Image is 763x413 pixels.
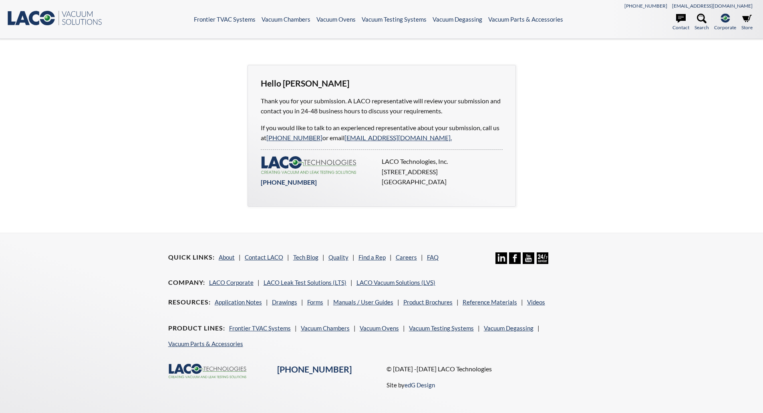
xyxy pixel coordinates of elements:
a: Reference Materials [463,298,517,306]
p: Thank you for your submission. A LACO representative will review your submission and contact you ... [261,96,503,116]
a: Vacuum Ovens [360,324,399,332]
h4: Resources [168,298,211,306]
a: Vacuum Chambers [262,16,310,23]
a: LACO Leak Test Solutions (LTS) [264,279,346,286]
a: Search [695,14,709,31]
img: LACO-technologies-logo-332f5733453eebdf26714ea7d5b5907d645232d7be7781e896b464cb214de0d9.svg [261,156,357,174]
a: Vacuum Parts & Accessories [168,340,243,347]
a: edG Design [405,381,435,389]
a: [PHONE_NUMBER] [266,134,322,141]
a: Drawings [272,298,297,306]
a: [PHONE_NUMBER] [624,3,667,9]
a: Application Notes [215,298,262,306]
a: Vacuum Testing Systems [362,16,427,23]
a: Vacuum Degassing [433,16,482,23]
a: Find a Rep [358,254,386,261]
a: Forms [307,298,323,306]
p: LACO Technologies, Inc. [STREET_ADDRESS] [GEOGRAPHIC_DATA] [382,156,498,187]
a: Vacuum Ovens [316,16,356,23]
a: Product Brochures [403,298,453,306]
h4: Quick Links [168,253,215,262]
h4: Company [168,278,205,287]
img: 24/7 Support Icon [537,252,548,264]
a: Vacuum Testing Systems [409,324,474,332]
a: [EMAIL_ADDRESS][DOMAIN_NAME]. [344,134,452,141]
a: Quality [328,254,348,261]
a: FAQ [427,254,439,261]
a: LACO Vacuum Solutions (LVS) [356,279,435,286]
h4: Product Lines [168,324,225,332]
p: If you would like to talk to an experienced representative about your submission, call us at or e... [261,123,503,143]
a: [PHONE_NUMBER] [277,364,352,375]
a: [EMAIL_ADDRESS][DOMAIN_NAME] [672,3,753,9]
a: 24/7 Support [537,258,548,265]
span: Corporate [714,24,736,31]
a: Store [741,14,753,31]
p: © [DATE] -[DATE] LACO Technologies [387,364,595,374]
a: Careers [396,254,417,261]
a: LACO Corporate [209,279,254,286]
a: Tech Blog [293,254,318,261]
a: Manuals / User Guides [333,298,393,306]
a: Vacuum Chambers [301,324,350,332]
a: [PHONE_NUMBER] [261,178,317,186]
a: Contact [672,14,689,31]
a: Frontier TVAC Systems [194,16,256,23]
a: Vacuum Parts & Accessories [488,16,563,23]
p: Site by [387,380,435,390]
a: Frontier TVAC Systems [229,324,291,332]
h3: Hello [PERSON_NAME] [261,78,503,89]
a: About [219,254,235,261]
a: Videos [527,298,545,306]
a: Vacuum Degassing [484,324,533,332]
a: Contact LACO [245,254,283,261]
